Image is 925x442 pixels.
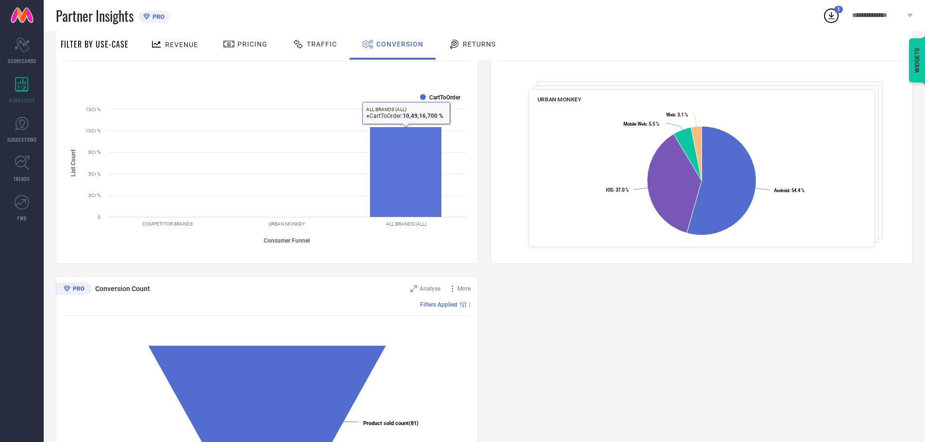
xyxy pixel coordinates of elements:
[88,171,101,177] text: 5Cr %
[606,187,629,193] text: : 37.0 %
[774,188,789,193] tspan: Android
[376,40,423,48] span: Conversion
[469,301,471,308] span: |
[623,121,659,127] text: : 5.5 %
[269,221,305,227] text: URBAN MONKEY
[429,94,461,101] text: CartToOrder
[150,13,165,20] span: PRO
[237,40,268,48] span: Pricing
[363,420,409,426] tspan: Product sold count
[88,149,101,155] text: 8Cr %
[14,175,30,182] span: TRENDS
[606,187,613,193] tspan: IOS
[56,282,92,297] div: Premium
[142,221,193,227] text: COMPETITOR BRANDS
[61,38,129,50] span: Filter By Use-Case
[56,6,134,26] span: Partner Insights
[666,112,688,117] text: : 3.1 %
[363,420,419,426] text: (81)
[9,97,35,104] span: WORKSPACE
[85,107,101,112] text: 13Cr %
[307,40,337,48] span: Traffic
[85,128,101,133] text: 10Cr %
[98,214,101,220] text: 0
[17,214,27,222] span: FWD
[420,301,457,308] span: Filters Applied
[538,96,582,103] span: URBAN MONKEY
[410,285,417,292] svg: Zoom
[95,285,150,293] span: Conversion Count
[666,112,675,117] tspan: Web
[463,40,496,48] span: Returns
[420,285,440,292] span: Analyse
[823,7,840,24] div: Open download list
[386,221,426,227] text: ALL BRANDS (ALL)
[88,193,101,198] text: 3Cr %
[774,188,805,193] text: : 54.4 %
[8,57,36,65] span: SCORECARDS
[623,121,646,127] tspan: Mobile Web
[837,6,840,13] span: 1
[264,237,310,244] tspan: Consumer Funnel
[165,41,198,49] span: Revenue
[457,285,471,292] span: More
[70,149,77,177] tspan: List Count
[7,136,37,143] span: SUGGESTIONS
